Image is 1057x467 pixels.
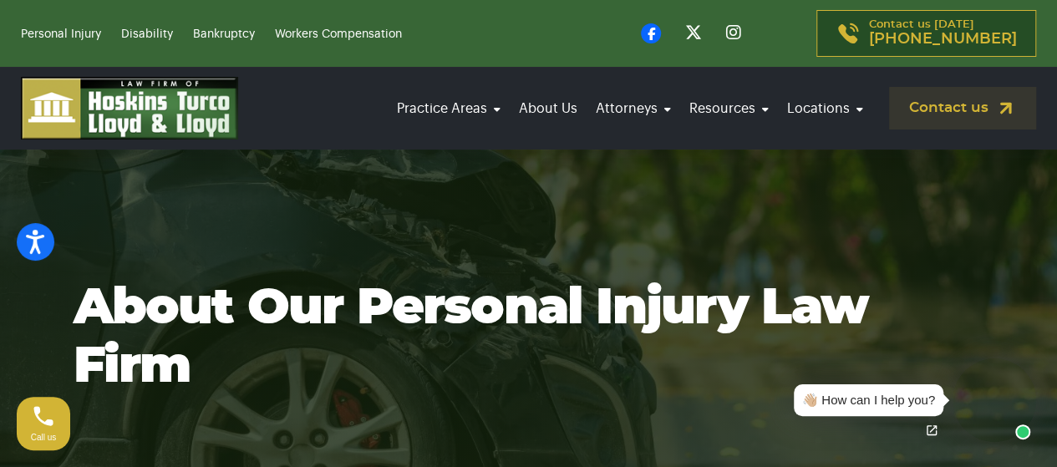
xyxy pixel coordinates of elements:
a: Disability [121,28,173,40]
a: Attorneys [591,85,676,132]
div: 👋🏼 How can I help you? [802,391,935,410]
span: [PHONE_NUMBER] [869,31,1017,48]
img: logo [21,77,238,140]
a: Workers Compensation [275,28,402,40]
span: Call us [31,433,57,442]
a: Bankruptcy [193,28,255,40]
h1: About Our Personal Injury Law Firm [74,279,984,396]
a: About Us [514,85,582,132]
a: Contact us [DATE][PHONE_NUMBER] [816,10,1036,57]
a: Open chat [914,413,949,448]
p: Contact us [DATE] [869,19,1017,48]
a: Locations [782,85,868,132]
a: Contact us [889,87,1036,129]
a: Practice Areas [392,85,506,132]
a: Personal Injury [21,28,101,40]
a: Resources [684,85,774,132]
